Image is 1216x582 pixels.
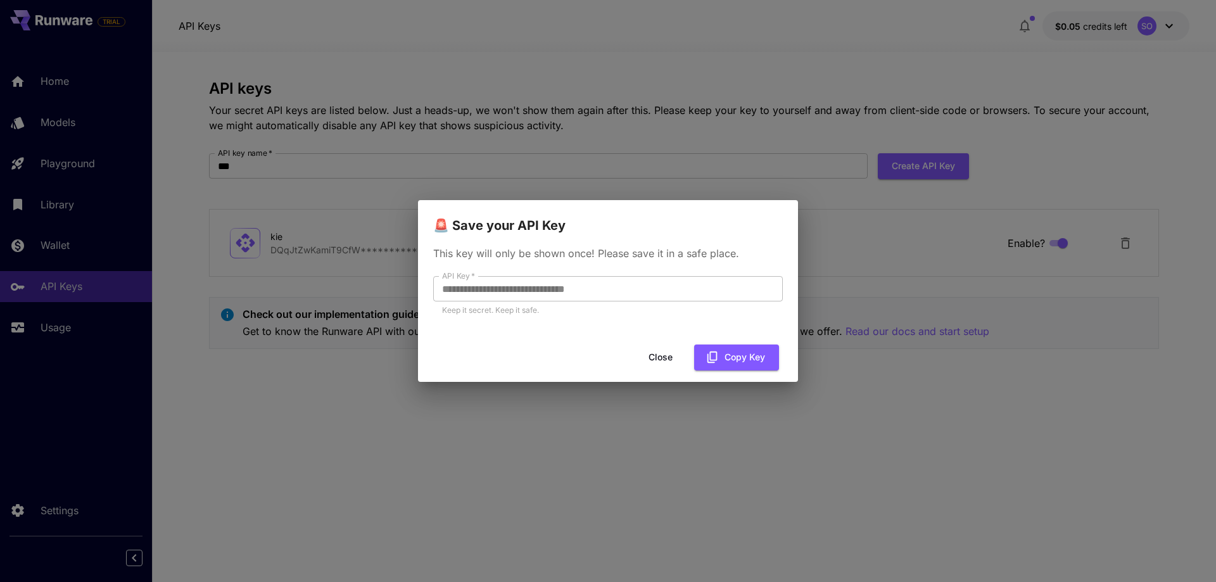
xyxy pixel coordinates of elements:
h2: 🚨 Save your API Key [418,200,798,236]
label: API Key [442,270,475,281]
button: Close [632,345,689,370]
p: This key will only be shown once! Please save it in a safe place. [433,246,783,261]
p: Keep it secret. Keep it safe. [442,304,774,317]
button: Copy Key [694,345,779,370]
